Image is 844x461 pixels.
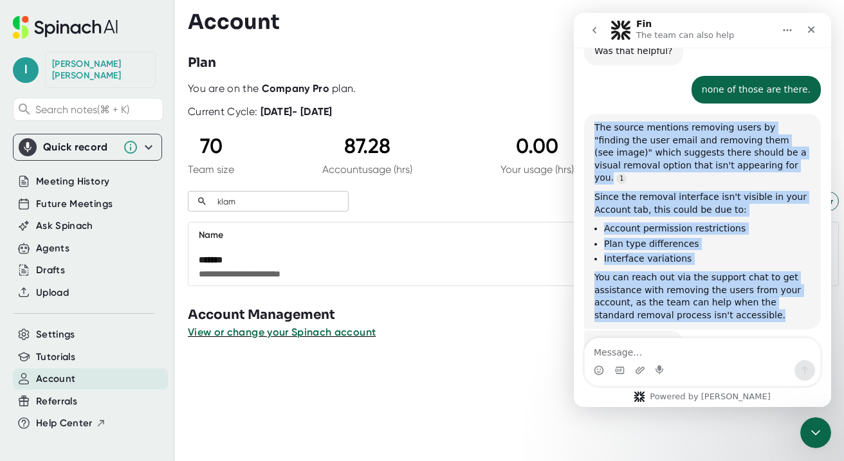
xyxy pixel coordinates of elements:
[188,326,376,338] span: View or change your Spinach account
[43,141,116,154] div: Quick record
[500,134,574,158] div: 0.00
[19,134,156,160] div: Quick record
[36,416,106,431] button: Help Center
[36,219,93,233] button: Ask Spinach
[35,104,160,116] span: Search notes (⌘ + K)
[188,53,216,73] h3: Plan
[322,134,412,158] div: 87.28
[188,325,376,340] button: View or change your Spinach account
[188,10,280,34] h3: Account
[500,163,574,176] div: Your usage (hrs)
[199,228,748,243] div: Name
[36,263,65,278] button: Drafts
[52,59,149,81] div: Lucas Mitchell
[262,82,329,95] b: Company Pro
[188,305,844,325] h3: Account Management
[36,197,113,212] button: Future Meetings
[188,105,333,118] div: Current Cycle:
[36,327,75,342] button: Settings
[36,241,69,256] button: Agents
[188,163,234,176] div: Team size
[13,57,39,83] span: l
[36,350,75,365] button: Tutorials
[800,417,831,448] iframe: Intercom live chat
[36,372,75,386] button: Account
[36,394,77,409] button: Referrals
[261,105,333,118] b: [DATE] - [DATE]
[574,13,831,407] iframe: Intercom live chat
[36,174,109,189] button: Meeting History
[212,194,349,209] input: Search by name or email...
[36,416,93,431] span: Help Center
[188,82,839,95] div: You are on the plan.
[188,134,234,158] div: 70
[322,163,412,176] div: Account usage (hrs)
[36,285,69,300] button: Upload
